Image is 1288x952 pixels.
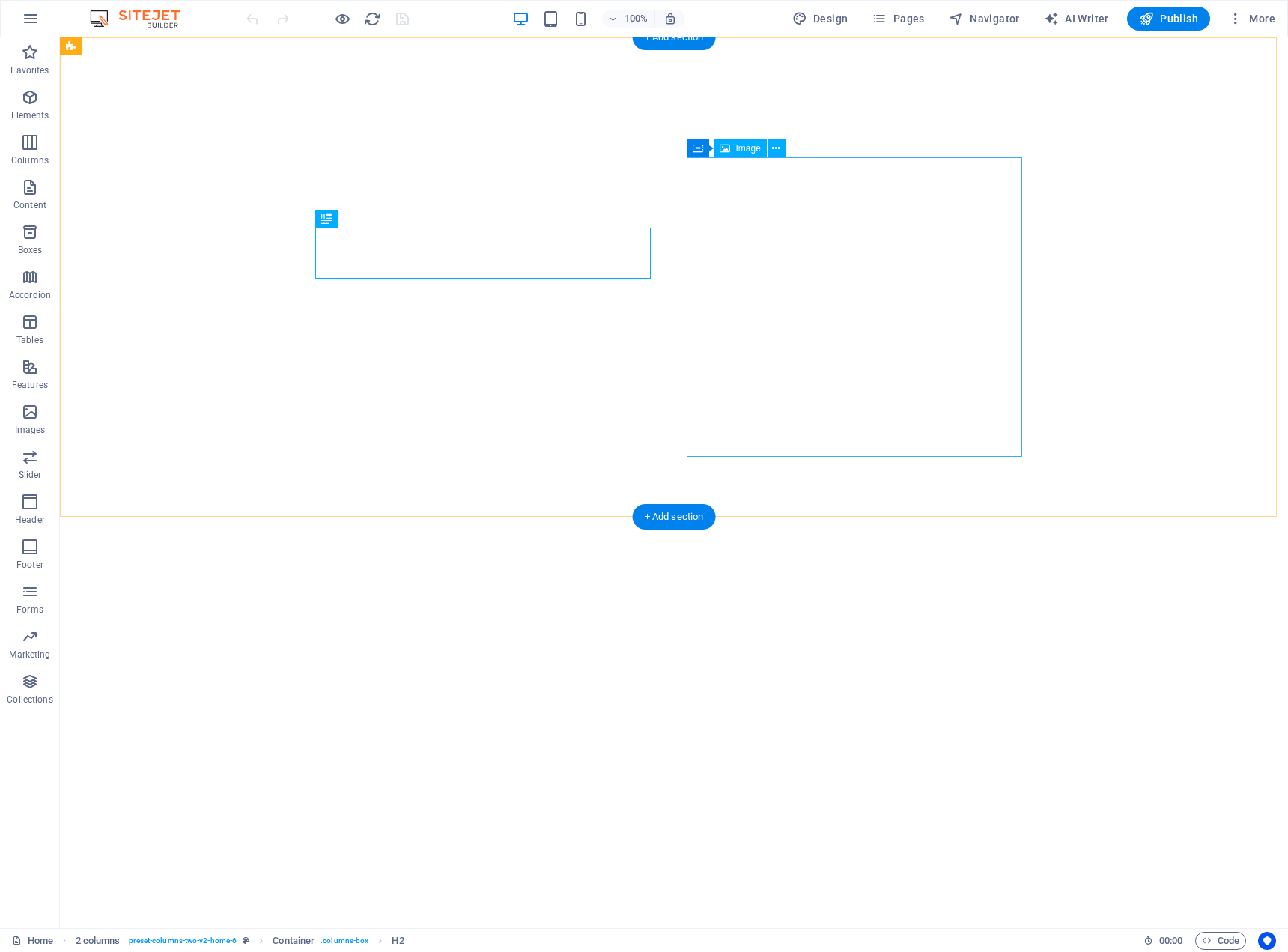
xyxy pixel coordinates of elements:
span: 00 00 [1159,932,1182,950]
h6: Session time [1143,932,1183,950]
span: Click to select. Double-click to edit [273,932,315,950]
a: Click to cancel selection. Double-click to open Pages [12,932,53,950]
button: Design [786,7,854,31]
button: 100% [602,10,655,28]
span: Click to select. Double-click to edit [76,932,121,950]
span: Click to select. Double-click to edit [392,932,404,950]
p: Footer [16,559,43,571]
span: Pages [872,11,924,26]
p: Columns [11,154,49,166]
p: Content [13,199,46,211]
img: Editor Logo [86,10,198,28]
p: Favorites [10,64,49,76]
i: Reload page [364,10,381,28]
span: Design [792,11,848,26]
button: Navigator [943,7,1026,31]
button: Publish [1127,7,1210,31]
p: Header [15,514,45,526]
p: Collections [7,694,52,706]
span: Code [1202,932,1239,950]
nav: breadcrumb [76,932,404,950]
span: Navigator [949,11,1020,26]
span: Image [736,144,761,153]
p: Boxes [18,244,43,256]
div: + Add section [633,504,716,530]
i: On resize automatically adjust zoom level to fit chosen device. [663,12,677,25]
p: Elements [11,109,49,121]
p: Tables [16,334,43,346]
p: Slider [19,469,42,481]
button: More [1222,7,1281,31]
span: . preset-columns-two-v2-home-6 [126,932,237,950]
i: This element is a customizable preset [243,936,249,945]
p: Forms [16,604,43,616]
span: More [1228,11,1275,26]
span: AI Writer [1044,11,1109,26]
button: Pages [866,7,930,31]
span: : [1170,935,1172,946]
h6: 100% [625,10,648,28]
span: . columns-box [321,932,368,950]
div: Design (Ctrl+Alt+Y) [786,7,854,31]
p: Images [15,424,46,436]
button: Usercentrics [1258,932,1276,950]
button: AI Writer [1038,7,1115,31]
p: Accordion [9,289,51,301]
button: reload [363,10,381,28]
p: Features [12,379,48,391]
span: Publish [1139,11,1198,26]
div: + Add section [633,25,716,50]
p: Marketing [9,649,50,661]
button: Code [1195,932,1246,950]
